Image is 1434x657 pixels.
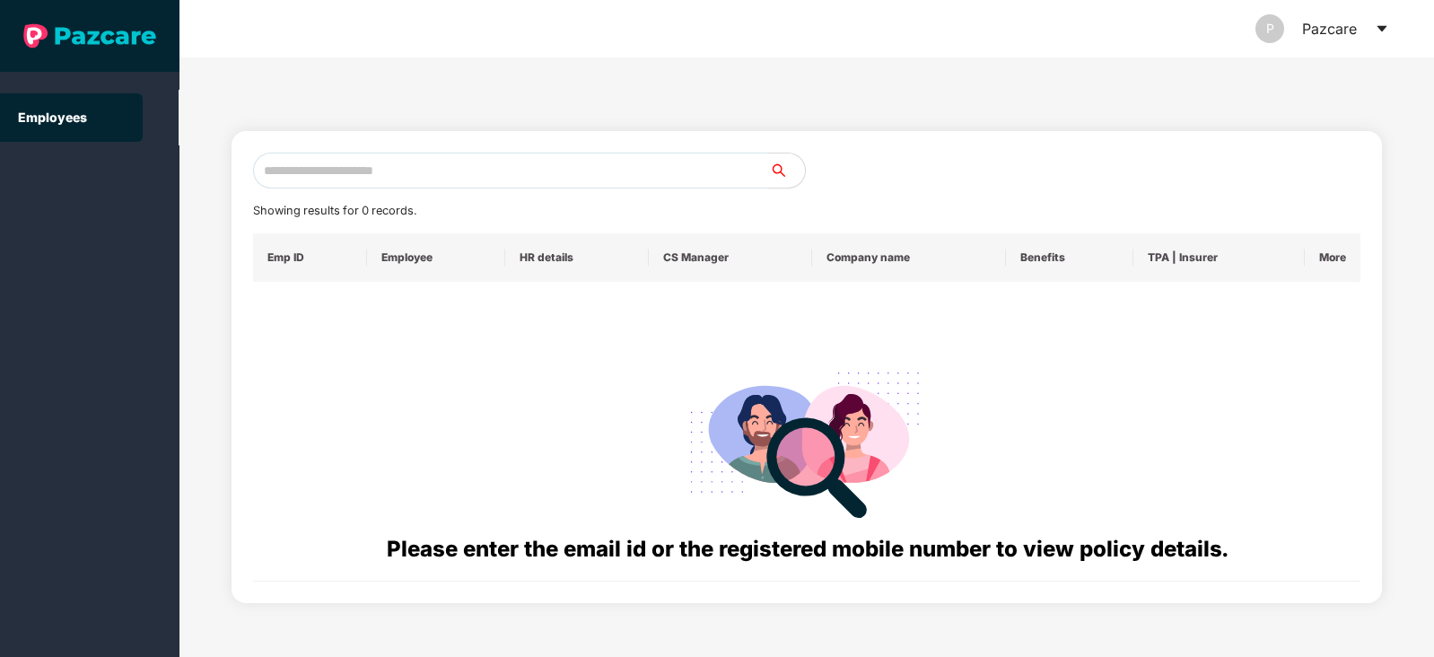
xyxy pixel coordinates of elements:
th: More [1305,233,1360,282]
th: CS Manager [649,233,812,282]
button: search [768,153,806,188]
span: Please enter the email id or the registered mobile number to view policy details. [387,536,1228,562]
span: search [768,163,805,178]
span: P [1266,14,1274,43]
th: Emp ID [253,233,367,282]
span: caret-down [1375,22,1389,36]
th: Company name [812,233,1007,282]
th: TPA | Insurer [1133,233,1305,282]
span: Showing results for 0 records. [253,204,416,217]
th: Employee [367,233,505,282]
a: Employees [18,109,87,125]
img: svg+xml;base64,PHN2ZyB4bWxucz0iaHR0cDovL3d3dy53My5vcmcvMjAwMC9zdmciIHdpZHRoPSIyODgiIGhlaWdodD0iMj... [678,350,936,532]
th: HR details [505,233,649,282]
th: Benefits [1006,233,1133,282]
